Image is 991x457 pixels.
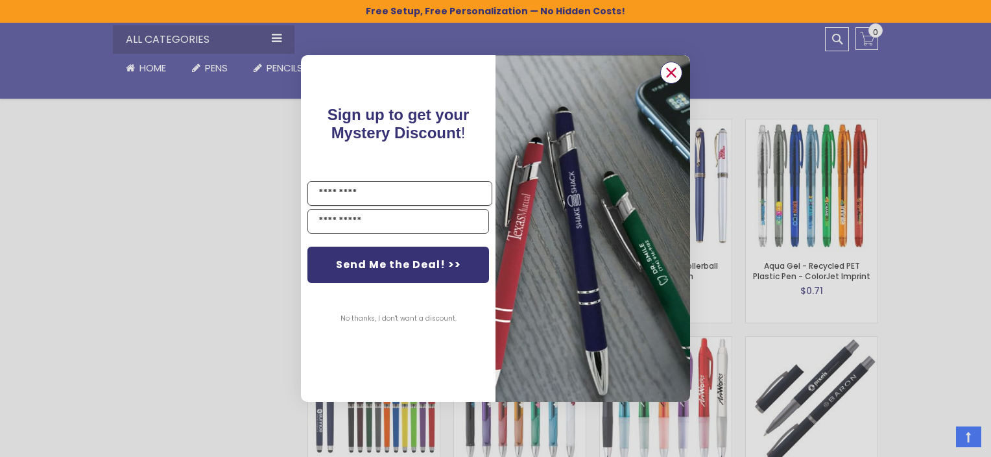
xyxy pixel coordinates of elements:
button: No thanks, I don't want a discount. [334,303,463,335]
iframe: Google Customer Reviews [884,422,991,457]
button: Send Me the Deal! >> [307,247,489,283]
button: Close dialog [660,62,682,84]
span: Sign up to get your Mystery Discount [328,106,470,142]
img: pop-up-image [495,55,690,401]
span: ! [328,106,470,142]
